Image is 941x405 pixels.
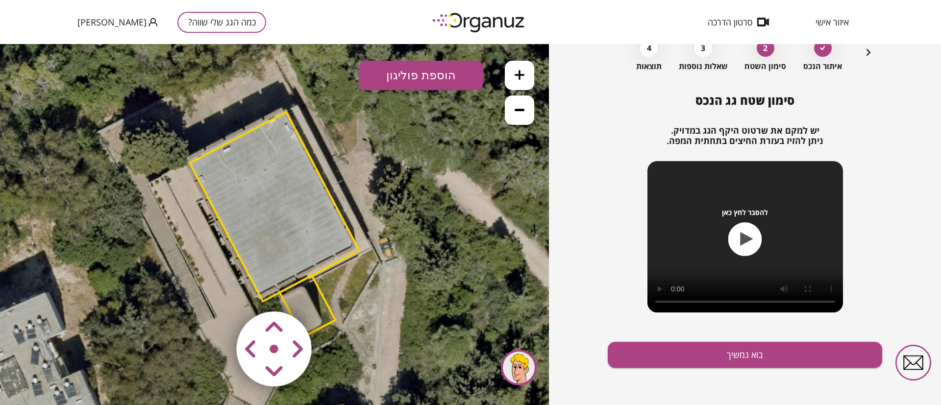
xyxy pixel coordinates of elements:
span: תוצאות [636,62,662,71]
div: 2 [757,39,774,57]
img: logo [425,9,533,36]
span: [PERSON_NAME] [77,17,147,27]
div: 3 [694,39,712,57]
span: להסבר לחץ כאן [722,208,768,216]
span: איזור אישי [816,17,849,27]
span: שאלות נוספות [679,62,728,71]
img: vector-smart-object-copy.png [216,247,333,364]
span: איתור הנכס [803,62,842,71]
span: סימון שטח גג הנכס [695,92,794,108]
button: בוא נמשיך [608,342,882,368]
h2: יש למקם את שרטוט היקף הגג במדויק. ניתן להזיז בעזרת החיצים בתחתית המפה. [608,125,882,146]
button: הוספת פוליגון [359,17,483,46]
button: [PERSON_NAME] [77,16,158,28]
span: סרטון הדרכה [708,17,752,27]
button: איזור אישי [801,17,864,27]
span: סימון השטח [744,62,786,71]
button: סרטון הדרכה [693,17,784,27]
button: כמה הגג שלי שווה? [177,12,266,33]
div: 4 [640,39,658,57]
